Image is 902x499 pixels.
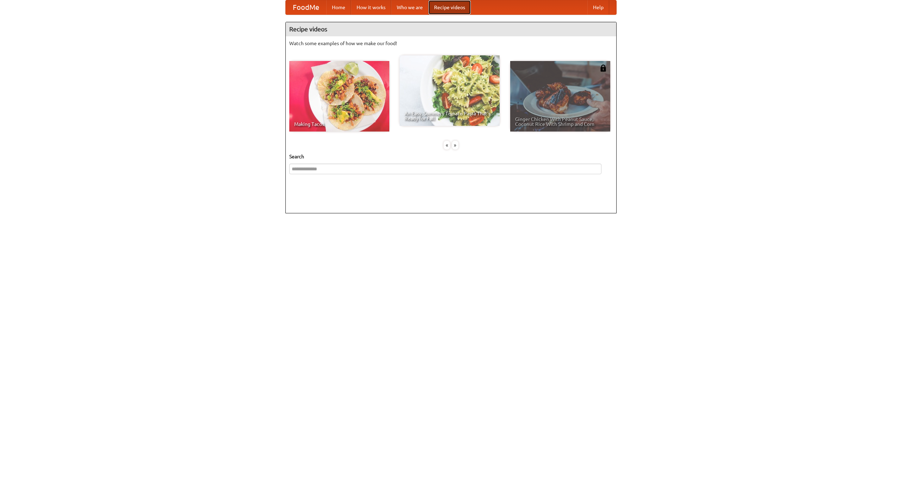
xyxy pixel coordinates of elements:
div: » [452,141,458,150]
a: Help [587,0,609,14]
a: Making Tacos [289,61,389,132]
div: « [444,141,450,150]
span: Making Tacos [294,122,384,127]
p: Watch some examples of how we make our food! [289,40,613,47]
h4: Recipe videos [286,22,616,36]
h5: Search [289,153,613,160]
a: How it works [351,0,391,14]
a: Recipe videos [428,0,471,14]
a: Home [326,0,351,14]
span: An Easy, Summery Tomato Pasta That's Ready for Fall [404,111,495,121]
a: An Easy, Summery Tomato Pasta That's Ready for Fall [400,55,500,126]
img: 483408.png [600,65,607,72]
a: Who we are [391,0,428,14]
a: FoodMe [286,0,326,14]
